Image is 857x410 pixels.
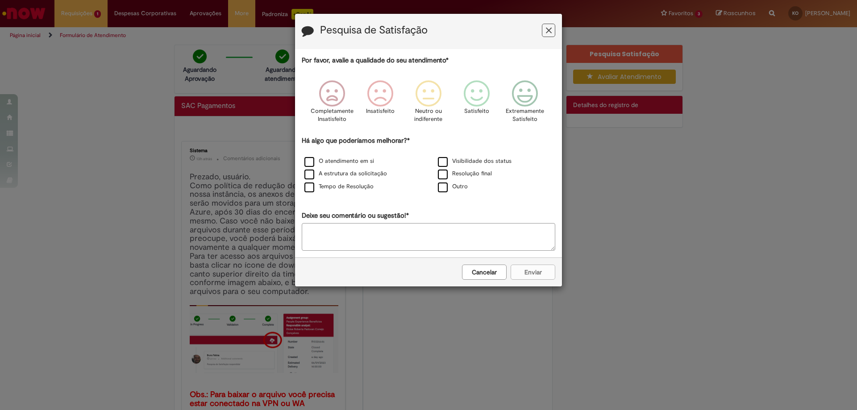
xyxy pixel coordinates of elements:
[438,157,512,166] label: Visibilidade dos status
[304,182,374,191] label: Tempo de Resolução
[320,25,428,36] label: Pesquisa de Satisfação
[438,170,492,178] label: Resolução final
[302,136,555,194] div: Há algo que poderíamos melhorar?*
[464,107,489,116] p: Satisfeito
[506,107,544,124] p: Extremamente Satisfeito
[302,56,449,65] label: Por favor, avalie a qualidade do seu atendimento*
[406,74,451,135] div: Neutro ou indiferente
[358,74,403,135] div: Insatisfeito
[462,265,507,280] button: Cancelar
[502,74,548,135] div: Extremamente Satisfeito
[454,74,499,135] div: Satisfeito
[304,157,374,166] label: O atendimento em si
[304,170,387,178] label: A estrutura da solicitação
[412,107,445,124] p: Neutro ou indiferente
[366,107,395,116] p: Insatisfeito
[309,74,354,135] div: Completamente Insatisfeito
[438,182,468,191] label: Outro
[302,211,409,220] label: Deixe seu comentário ou sugestão!*
[311,107,354,124] p: Completamente Insatisfeito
